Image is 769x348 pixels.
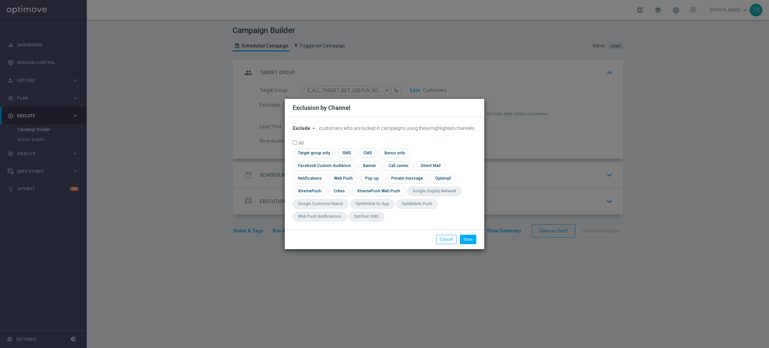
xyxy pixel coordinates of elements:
[413,188,456,194] div: Google Display Network
[436,235,457,244] button: Cancel
[402,201,432,207] div: OptiMobile Push
[293,126,310,131] span: Exclude
[293,126,476,131] div: customers who are locked in campaigns using these highlighted channels:
[299,140,304,145] label: All
[293,126,318,131] button: Exclude arrow_drop_down
[298,201,343,207] div: Google Customer Match
[354,214,379,219] div: OptiText SMS
[460,235,476,244] button: Save
[355,201,389,207] div: OptiMobile In-App
[298,214,341,219] div: Web Push Notifications
[293,104,350,112] h2: Exclusion by Channel
[311,126,316,131] i: arrow_drop_down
